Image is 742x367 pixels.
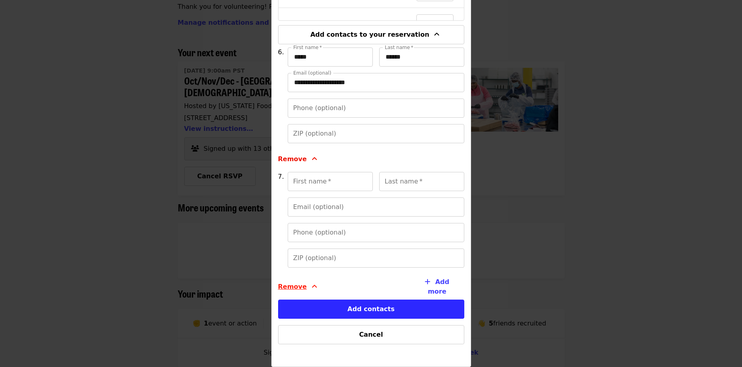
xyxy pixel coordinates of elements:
[288,223,464,242] input: Phone (optional)
[278,325,464,344] button: Cancel
[402,274,464,300] button: Add more
[293,71,331,75] label: Email (optional)
[288,172,373,191] input: First name
[379,47,464,67] input: Last name
[278,25,464,44] button: Add contacts to your reservation
[428,278,450,295] span: Add more
[288,99,464,118] input: Phone (optional)
[312,155,317,163] i: angle-up icon
[425,278,430,286] i: plus icon
[434,31,440,38] i: angle-up icon
[278,154,307,164] span: Remove
[278,274,317,300] button: Remove
[278,150,317,169] button: Remove
[278,173,284,180] span: 7.
[288,197,464,217] input: Email (optional)
[310,31,430,38] span: Add contacts to your reservation
[385,45,413,50] label: Last name
[288,124,464,143] input: ZIP (optional)
[293,45,322,50] label: First name
[278,282,307,292] span: Remove
[312,283,317,290] i: angle-up icon
[288,73,464,92] input: Email (optional)
[288,47,373,67] input: First name
[278,48,284,56] span: 6.
[379,172,464,191] input: Last name
[288,249,464,268] input: ZIP (optional)
[278,300,464,319] button: Add contacts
